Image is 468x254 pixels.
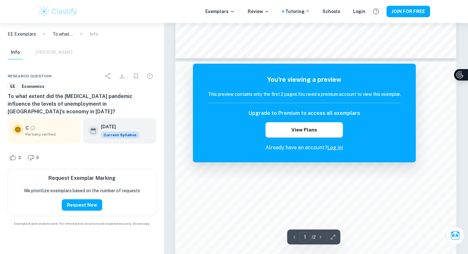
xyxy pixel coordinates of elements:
a: Economics [19,82,47,90]
button: Ask Clai [446,227,464,244]
p: / 2 [312,234,316,241]
p: Info [89,31,98,38]
a: EE [8,82,18,90]
a: Grade partially verified [30,125,36,131]
a: Schools [323,8,340,15]
button: Info [8,46,23,60]
p: Already have an account? [208,144,401,152]
button: JOIN FOR FREE [386,6,430,17]
p: Review [248,8,269,15]
p: C [25,124,29,131]
h6: Request Exemplar Marking [48,174,116,182]
span: Example of past student work. For reference on structure and expectations only. Do not copy. [8,221,156,226]
div: Dislike [26,152,42,163]
span: EE [8,83,18,90]
div: This exemplar is based on the current syllabus. Feel free to refer to it for inspiration/ideas wh... [101,131,139,138]
span: Research question [8,73,52,79]
span: 0 [33,155,42,161]
a: Log in! [327,145,343,151]
span: 3 [15,155,25,161]
div: Share [102,70,114,82]
button: View Plans [266,122,343,138]
span: Economics [19,83,46,90]
div: Like [8,152,25,163]
p: Exemplars [205,8,235,15]
h6: To what extent did the [MEDICAL_DATA] pandemic influence the levels of unemployment in [GEOGRAPHI... [8,93,156,116]
button: Request Now [62,199,102,211]
img: Clastify logo [38,5,78,18]
div: Download [116,70,128,82]
span: Partially verified [25,131,75,137]
span: Current Syllabus [101,131,139,138]
p: To what extent did the [MEDICAL_DATA] pandemic influence the levels of unemployment in [GEOGRAPHI... [53,31,73,38]
a: Tutoring [285,8,310,15]
h6: [DATE] [101,123,134,130]
div: Bookmark [130,70,142,82]
button: Help and Feedback [371,6,381,17]
a: EE Exemplars [8,31,36,38]
h6: Upgrade to Premium to access all exemplars [249,109,360,117]
div: Report issue [144,70,156,82]
p: We prioritize exemplars based on the number of requests [24,187,140,194]
h6: This preview contains only the first 2 pages. You need a premium account to view this exemplar. [208,91,401,98]
h5: You're viewing a preview [208,75,401,84]
a: Login [353,8,365,15]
